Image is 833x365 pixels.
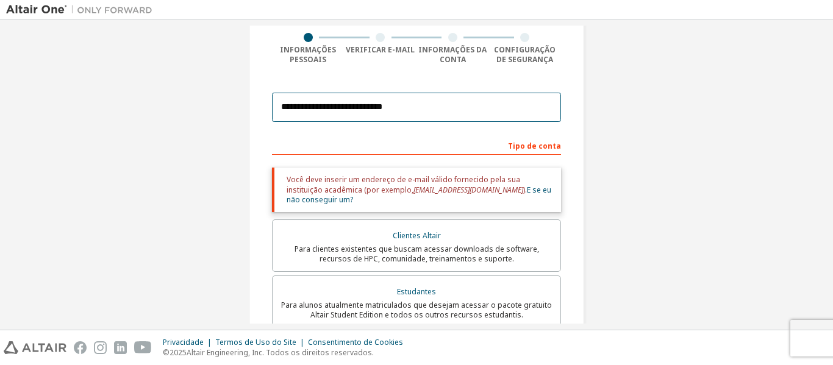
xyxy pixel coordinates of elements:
[287,174,520,194] font: Você deve inserir um endereço de e-mail válido fornecido pela sua instituição acadêmica (por exem...
[4,341,66,354] img: altair_logo.svg
[94,341,107,354] img: instagram.svg
[397,286,436,297] font: Estudantes
[494,44,556,65] font: Configuração de segurança
[170,347,187,358] font: 2025
[114,341,127,354] img: linkedin.svg
[413,185,523,195] font: [EMAIL_ADDRESS][DOMAIN_NAME]
[295,244,539,264] font: Para clientes existentes que buscam acessar downloads de software, recursos de HPC, comunidade, t...
[418,44,487,65] font: Informações da conta
[134,341,152,354] img: youtube.svg
[346,44,415,55] font: Verificar e-mail
[163,347,170,358] font: ©
[6,4,159,16] img: Altair Um
[308,337,403,347] font: Consentimento de Cookies
[508,141,561,151] font: Tipo de conta
[163,337,204,347] font: Privacidade
[281,300,552,320] font: Para alunos atualmente matriculados que desejam acessar o pacote gratuito Altair Student Edition ...
[187,347,374,358] font: Altair Engineering, Inc. Todos os direitos reservados.
[523,185,527,195] font: ).
[74,341,87,354] img: facebook.svg
[393,230,441,241] font: Clientes Altair
[287,185,551,205] a: E se eu não conseguir um?
[280,44,336,65] font: Informações pessoais
[215,337,296,347] font: Termos de Uso do Site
